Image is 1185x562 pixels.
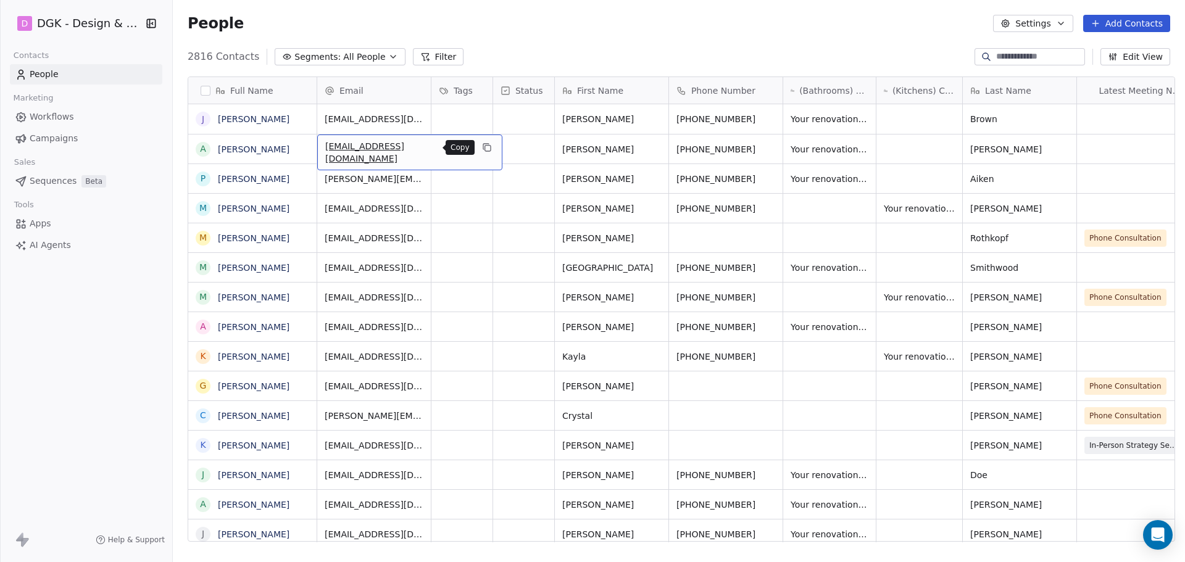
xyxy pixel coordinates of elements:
span: Your renovation with a design and build firm will cost approximately $75,000 to $115,000 [791,321,868,333]
div: A [200,320,206,333]
span: Email [339,85,364,97]
span: [PHONE_NUMBER] [676,262,775,274]
span: Phone Number [691,85,755,97]
div: J [202,468,204,481]
span: [PERSON_NAME] [562,173,661,185]
div: K [200,439,206,452]
span: [PERSON_NAME] [970,291,1069,304]
span: Campaigns [30,132,78,145]
span: [PERSON_NAME] [562,469,661,481]
span: [PHONE_NUMBER] [676,469,775,481]
a: [PERSON_NAME] [218,233,289,243]
span: [PHONE_NUMBER] [676,291,775,304]
div: (Kitchens) Calculated Renovation Cost [876,77,962,104]
span: Marketing [8,89,59,107]
p: Copy [451,143,470,152]
span: Full Name [230,85,273,97]
span: Status [515,85,543,97]
span: (Kitchens) Calculated Renovation Cost [892,85,955,97]
span: [PERSON_NAME] [970,202,1069,215]
div: A [200,498,206,511]
div: (Bathrooms) Calculated Renovation Cost [783,77,876,104]
span: [PERSON_NAME] [970,528,1069,540]
a: [PERSON_NAME] [218,114,289,124]
span: Rothkopf [970,232,1069,244]
a: People [10,64,162,85]
span: [PHONE_NUMBER] [676,202,775,215]
button: Edit View [1100,48,1170,65]
span: Doe [970,469,1069,481]
span: Segments: [294,51,341,64]
span: [PERSON_NAME] [970,143,1069,155]
div: M [199,202,207,215]
span: [PERSON_NAME] [970,350,1069,363]
div: grid [188,104,317,542]
button: Filter [413,48,464,65]
span: Apps [30,217,51,230]
button: Settings [993,15,1073,32]
a: [PERSON_NAME] [218,381,289,391]
span: [PERSON_NAME][EMAIL_ADDRESS][DOMAIN_NAME] [325,410,423,422]
div: M [199,231,207,244]
span: [EMAIL_ADDRESS][DOMAIN_NAME] [325,498,423,511]
span: Your renovation with a design and build firm will cost approximately $75,000 to $115,000 [791,528,868,540]
span: Kayla [562,350,661,363]
span: [EMAIL_ADDRESS][DOMAIN_NAME] [325,350,423,363]
span: Help & Support [108,535,165,545]
span: [PERSON_NAME] [562,113,661,125]
span: Tools [9,196,39,214]
span: Workflows [30,110,74,123]
span: First Name [577,85,623,97]
span: [PHONE_NUMBER] [676,498,775,511]
span: Sales [9,153,41,171]
a: [PERSON_NAME] [218,500,289,510]
span: Latest Meeting Name [1099,85,1183,97]
span: [PERSON_NAME] [970,410,1069,422]
span: People [30,68,59,81]
div: Phone Number [669,77,783,104]
span: Your renovation with a design and build firm will cost approximately $87,000 to $122,000 [884,350,955,363]
span: DGK - Design & Build [37,15,141,31]
span: (Bathrooms) Calculated Renovation Cost [799,85,868,97]
a: [PERSON_NAME] [218,529,289,539]
span: [PHONE_NUMBER] [676,350,775,363]
div: Tags [431,77,493,104]
span: [PERSON_NAME] [562,321,661,333]
div: Last Name [963,77,1076,104]
span: [PHONE_NUMBER] [676,528,775,540]
span: Smithwood [970,262,1069,274]
button: DDGK - Design & Build [15,13,136,34]
span: Contacts [8,46,54,65]
span: [PERSON_NAME][EMAIL_ADDRESS][DOMAIN_NAME] [325,173,423,185]
span: [EMAIL_ADDRESS][DOMAIN_NAME] [325,439,423,452]
span: Your renovation with a design and build firm will cost approximately $128,000 to $168,000 [884,291,955,304]
span: [PERSON_NAME] [562,439,661,452]
span: [PHONE_NUMBER] [676,113,775,125]
div: G [199,379,206,392]
span: [PERSON_NAME] [562,528,661,540]
div: K [200,350,206,363]
span: AI Agents [30,239,71,252]
img: Calendly [1084,27,1094,155]
span: [EMAIL_ADDRESS][DOMAIN_NAME] [325,321,423,333]
span: Last Name [985,85,1031,97]
a: [PERSON_NAME] [218,352,289,362]
a: [PERSON_NAME] [218,144,289,154]
span: [PHONE_NUMBER] [676,173,775,185]
a: [PERSON_NAME] [218,263,289,273]
span: [PERSON_NAME] [562,202,661,215]
a: Workflows [10,107,162,127]
div: Full Name [188,77,317,104]
span: Beta [81,175,106,188]
div: Email [317,77,431,104]
a: [PERSON_NAME] [218,204,289,213]
span: Your renovation with a design and build firm will cost approximately $68,000 to $98,000 [884,202,955,215]
a: [PERSON_NAME] [218,174,289,184]
span: In-Person Strategy Session [1089,439,1178,452]
span: Your renovation with a design and build firm will cost approximately $115,000 to $165,000+ [791,498,868,511]
span: [EMAIL_ADDRESS][DOMAIN_NAME] [325,291,423,304]
span: 2816 Contacts [188,49,259,64]
span: [PERSON_NAME] [562,232,661,244]
div: A [200,143,206,155]
span: [PERSON_NAME] [562,380,661,392]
